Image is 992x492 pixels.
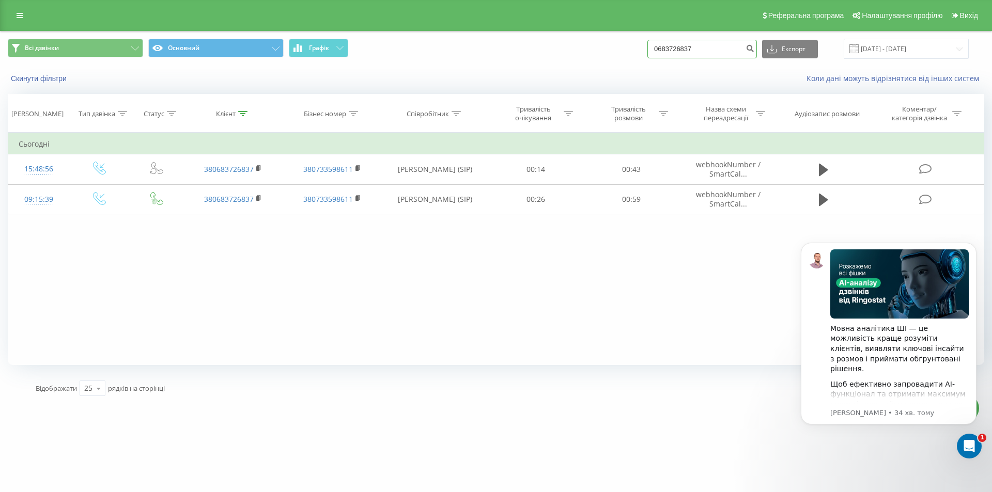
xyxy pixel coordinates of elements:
[583,184,678,214] td: 00:59
[381,154,488,184] td: [PERSON_NAME] (SIP)
[19,189,59,210] div: 09:15:39
[862,11,942,20] span: Налаштування профілю
[303,164,353,174] a: 380733598611
[11,109,64,118] div: [PERSON_NAME]
[647,40,757,58] input: Пошук за номером
[8,74,72,83] button: Скинути фільтри
[303,194,353,204] a: 380733598611
[407,109,449,118] div: Співробітник
[216,109,236,118] div: Клієнт
[148,39,284,57] button: Основний
[698,105,753,122] div: Назва схеми переадресації
[381,184,488,214] td: [PERSON_NAME] (SIP)
[36,384,77,393] span: Відображати
[960,11,978,20] span: Вихід
[957,434,982,458] iframe: Intercom live chat
[8,39,143,57] button: Всі дзвінки
[304,109,346,118] div: Бізнес номер
[84,383,92,393] div: 25
[204,194,254,204] a: 380683726837
[8,134,984,154] td: Сьогодні
[19,159,59,179] div: 15:48:56
[289,39,348,57] button: Графік
[889,105,950,122] div: Коментар/категорія дзвінка
[25,44,59,52] span: Всі дзвінки
[696,189,761,209] span: webhookNumber / SmartCal...
[144,109,164,118] div: Статус
[795,109,860,118] div: Аудіозапис розмови
[488,184,583,214] td: 00:26
[807,73,984,83] a: Коли дані можуть відрізнятися вiд інших систем
[204,164,254,174] a: 380683726837
[696,160,761,179] span: webhookNumber / SmartCal...
[785,227,992,464] iframe: Intercom notifications повідомлення
[978,434,986,442] span: 1
[488,154,583,184] td: 00:14
[762,40,818,58] button: Експорт
[583,154,678,184] td: 00:43
[79,109,115,118] div: Тип дзвінка
[506,105,561,122] div: Тривалість очікування
[108,384,165,393] span: рядків на сторінці
[309,44,329,52] span: Графік
[601,105,656,122] div: Тривалість розмови
[768,11,844,20] span: Реферальна програма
